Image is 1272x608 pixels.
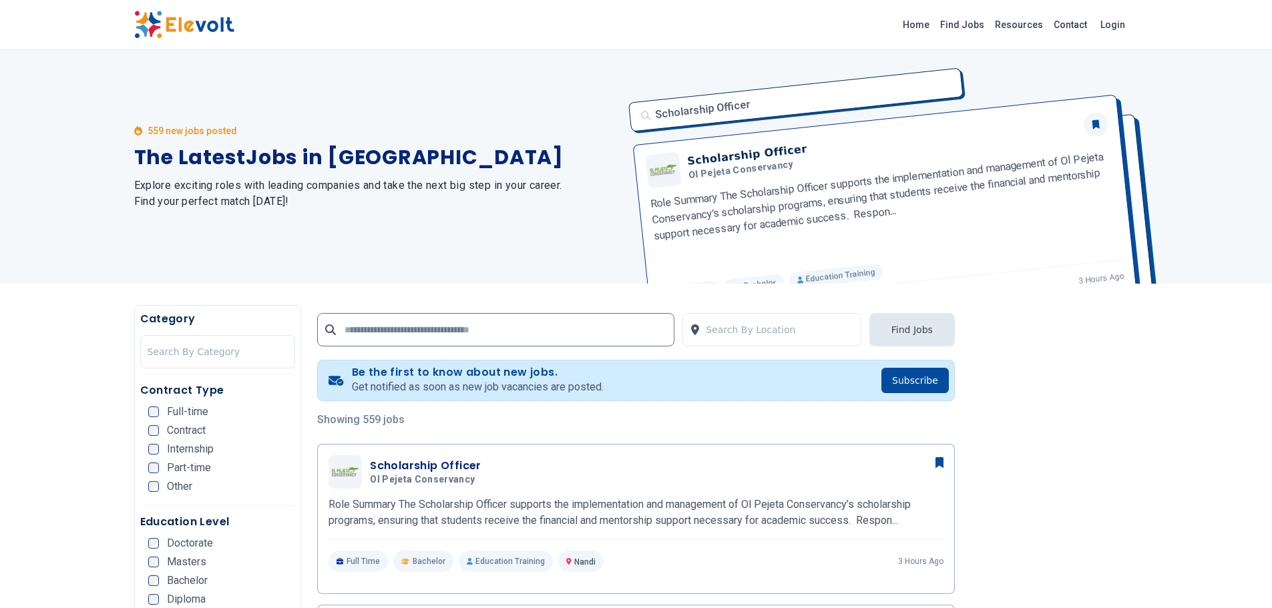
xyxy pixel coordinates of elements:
span: Bachelor [413,556,445,567]
p: 3 hours ago [898,556,943,567]
input: Other [148,481,159,492]
span: Masters [167,557,206,567]
input: Contract [148,425,159,436]
a: Home [897,14,935,35]
button: Subscribe [881,368,949,393]
input: Diploma [148,594,159,605]
input: Masters [148,557,159,567]
a: Resources [990,14,1048,35]
a: Contact [1048,14,1092,35]
img: Ol Pejeta Conservancy [332,467,359,477]
button: Find Jobs [869,313,955,346]
h2: Explore exciting roles with leading companies and take the next big step in your career. Find you... [134,178,620,210]
span: Bachelor [167,575,208,586]
img: Elevolt [134,11,234,39]
span: Part-time [167,463,211,473]
span: Ol Pejeta Conservancy [370,474,475,486]
a: Login [1092,11,1133,38]
h3: Scholarship Officer [370,458,481,474]
a: Ol Pejeta ConservancyScholarship OfficerOl Pejeta ConservancyRole Summary The Scholarship Officer... [329,455,943,572]
input: Bachelor [148,575,159,586]
p: Get notified as soon as new job vacancies are posted. [352,379,604,395]
p: Full Time [329,551,388,572]
span: Doctorate [167,538,213,549]
span: Nandi [574,557,596,567]
p: 559 new jobs posted [148,124,237,137]
span: Internship [167,444,214,454]
input: Internship [148,444,159,454]
p: Showing 559 jobs [317,412,955,428]
input: Part-time [148,463,159,473]
p: Role Summary The Scholarship Officer supports the implementation and management of Ol Pejeta Cons... [329,497,943,529]
h1: The Latest Jobs in [GEOGRAPHIC_DATA] [134,145,620,170]
h5: Category [140,311,296,327]
span: Contract [167,425,206,436]
p: Education Training [459,551,553,572]
span: Other [167,481,192,492]
span: Diploma [167,594,206,605]
input: Full-time [148,406,159,417]
span: Full-time [167,406,208,417]
input: Doctorate [148,538,159,549]
h5: Education Level [140,514,296,530]
h5: Contract Type [140,382,296,398]
h4: Be the first to know about new jobs. [352,366,604,379]
a: Find Jobs [935,14,990,35]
